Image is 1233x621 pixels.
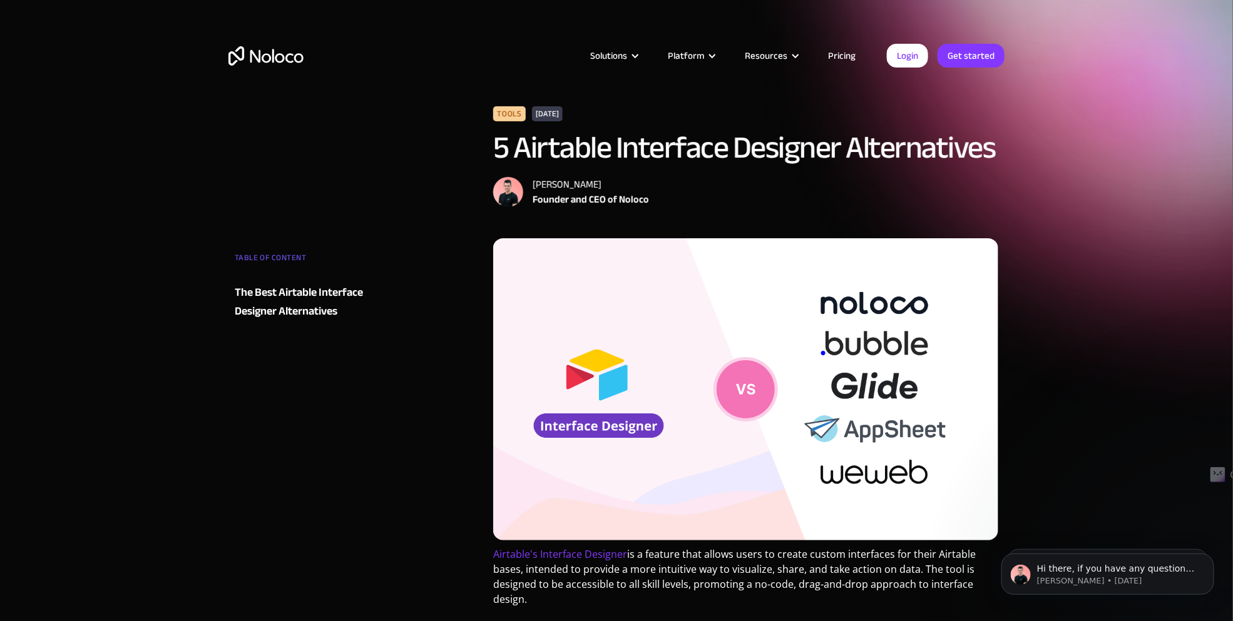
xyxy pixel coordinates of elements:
div: TABLE OF CONTENT [235,248,386,273]
div: Solutions [575,48,652,64]
a: Login [887,44,928,68]
div: Resources [745,48,787,64]
div: Resources [729,48,812,64]
h1: 5 Airtable Interface Designer Alternatives [493,131,998,164]
a: Airtable's Interface Designer [493,547,627,561]
p: is a feature that allows users to create custom interfaces for their Airtable bases, intended to ... [493,547,998,616]
div: Solutions [590,48,627,64]
div: Platform [668,48,704,64]
a: Pricing [812,48,871,64]
a: home [228,46,304,66]
a: The Best Airtable Interface Designer Alternatives [235,283,386,321]
iframe: Intercom notifications message [983,527,1233,615]
div: Founder and CEO of Noloco [533,192,649,207]
div: Platform [652,48,729,64]
a: Get started [938,44,1005,68]
div: [PERSON_NAME] [533,177,649,192]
